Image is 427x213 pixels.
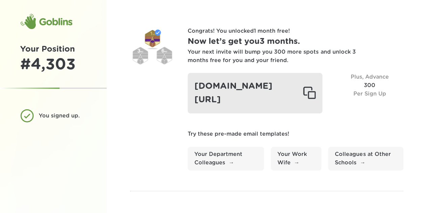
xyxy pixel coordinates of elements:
p: Congrats! You unlocked 1 month free ! [188,27,403,35]
div: You signed up. [39,112,81,120]
h1: Your Position [20,43,86,56]
div: Goblins [20,14,72,30]
div: [DOMAIN_NAME][URL] [188,73,322,113]
span: Per Sign Up [353,91,386,97]
a: Your Work Wife [271,147,321,170]
p: Try these pre-made email templates! [188,130,403,138]
a: Colleagues at Other Schools [328,147,403,170]
div: Your next invite will bump you 300 more spots and unlock 3 months free for you and your friend. [188,48,356,65]
div: # 4,303 [20,56,86,74]
a: Your Department Colleagues [188,147,264,170]
h1: Now let’s get you 3 months . [188,35,403,48]
div: 300 [336,73,403,113]
span: Plus, Advance [351,74,389,80]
